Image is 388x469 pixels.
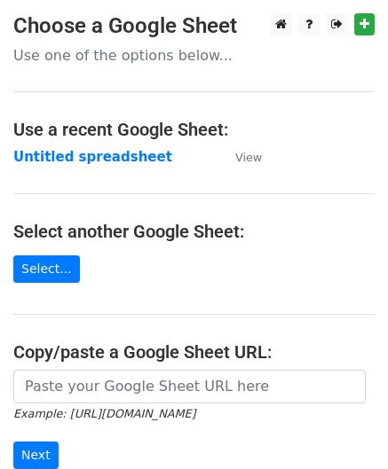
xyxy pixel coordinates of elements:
small: Example: [URL][DOMAIN_NAME] [13,407,195,420]
a: View [218,149,262,165]
a: Select... [13,255,80,283]
a: Untitled spreadsheet [13,149,172,165]
h3: Choose a Google Sheet [13,13,375,39]
h4: Copy/paste a Google Sheet URL: [13,341,375,363]
p: Use one of the options below... [13,46,375,65]
input: Next [13,442,59,469]
input: Paste your Google Sheet URL here [13,370,366,403]
small: View [235,151,262,164]
h4: Select another Google Sheet: [13,221,375,242]
h4: Use a recent Google Sheet: [13,119,375,140]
